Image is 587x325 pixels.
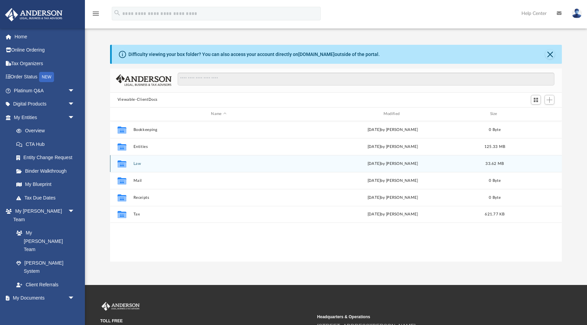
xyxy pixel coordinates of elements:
a: Client Referrals [10,278,82,291]
div: Difficulty viewing your box folder? You can also access your account directly on outside of the p... [128,51,380,58]
button: Add [545,95,555,104]
a: menu [92,13,100,18]
button: Receipts [133,195,304,200]
div: id [113,111,130,117]
input: Search files and folders [178,73,555,85]
div: by [PERSON_NAME] [307,160,478,167]
a: My Entitiesarrow_drop_down [5,111,85,124]
button: Switch to Grid View [531,95,541,104]
a: Entity Change Request [10,151,85,165]
span: 33.62 MB [485,161,504,165]
div: grid [110,121,562,262]
button: Close [545,50,555,59]
div: Size [481,111,508,117]
span: 0 Byte [489,195,501,199]
img: User Pic [572,8,582,18]
span: 0 Byte [489,178,501,182]
a: [DOMAIN_NAME] [298,52,335,57]
a: Order StatusNEW [5,70,85,84]
a: Tax Organizers [5,57,85,70]
a: My [PERSON_NAME] Teamarrow_drop_down [5,205,82,226]
small: TOLL FREE [100,318,313,324]
a: Overview [10,124,85,138]
button: Bookkeeping [133,128,304,132]
div: [DATE] by [PERSON_NAME] [307,144,478,150]
span: arrow_drop_down [68,84,82,98]
div: [DATE] by [PERSON_NAME] [307,127,478,133]
div: NEW [39,72,54,82]
span: arrow_drop_down [68,97,82,111]
a: My [PERSON_NAME] Team [10,226,78,256]
button: Entities [133,145,304,149]
img: Anderson Advisors Platinum Portal [3,8,65,21]
a: Digital Productsarrow_drop_down [5,97,85,111]
a: Tax Due Dates [10,191,85,205]
div: [DATE] by [PERSON_NAME] [307,211,478,217]
span: [DATE] [368,161,381,165]
i: menu [92,9,100,18]
a: My Documentsarrow_drop_down [5,291,82,305]
div: Modified [307,111,478,117]
a: Home [5,30,85,43]
i: search [113,9,121,17]
span: arrow_drop_down [68,111,82,125]
a: Platinum Q&Aarrow_drop_down [5,84,85,97]
div: id [511,111,559,117]
a: CTA Hub [10,137,85,151]
a: My Blueprint [10,178,82,191]
button: Law [133,161,304,166]
img: Anderson Advisors Platinum Portal [100,302,141,311]
button: Viewable-ClientDocs [118,97,158,103]
button: Mail [133,178,304,183]
span: 621.77 KB [485,212,504,216]
span: arrow_drop_down [68,291,82,305]
span: 125.33 MB [484,145,505,148]
span: arrow_drop_down [68,205,82,218]
small: Headquarters & Operations [317,314,530,320]
a: [PERSON_NAME] System [10,256,82,278]
div: [DATE] by [PERSON_NAME] [307,177,478,184]
a: Online Ordering [5,43,85,57]
span: 0 Byte [489,128,501,131]
button: Tax [133,212,304,216]
div: [DATE] by [PERSON_NAME] [307,194,478,200]
div: Name [133,111,304,117]
a: Binder Walkthrough [10,164,85,178]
